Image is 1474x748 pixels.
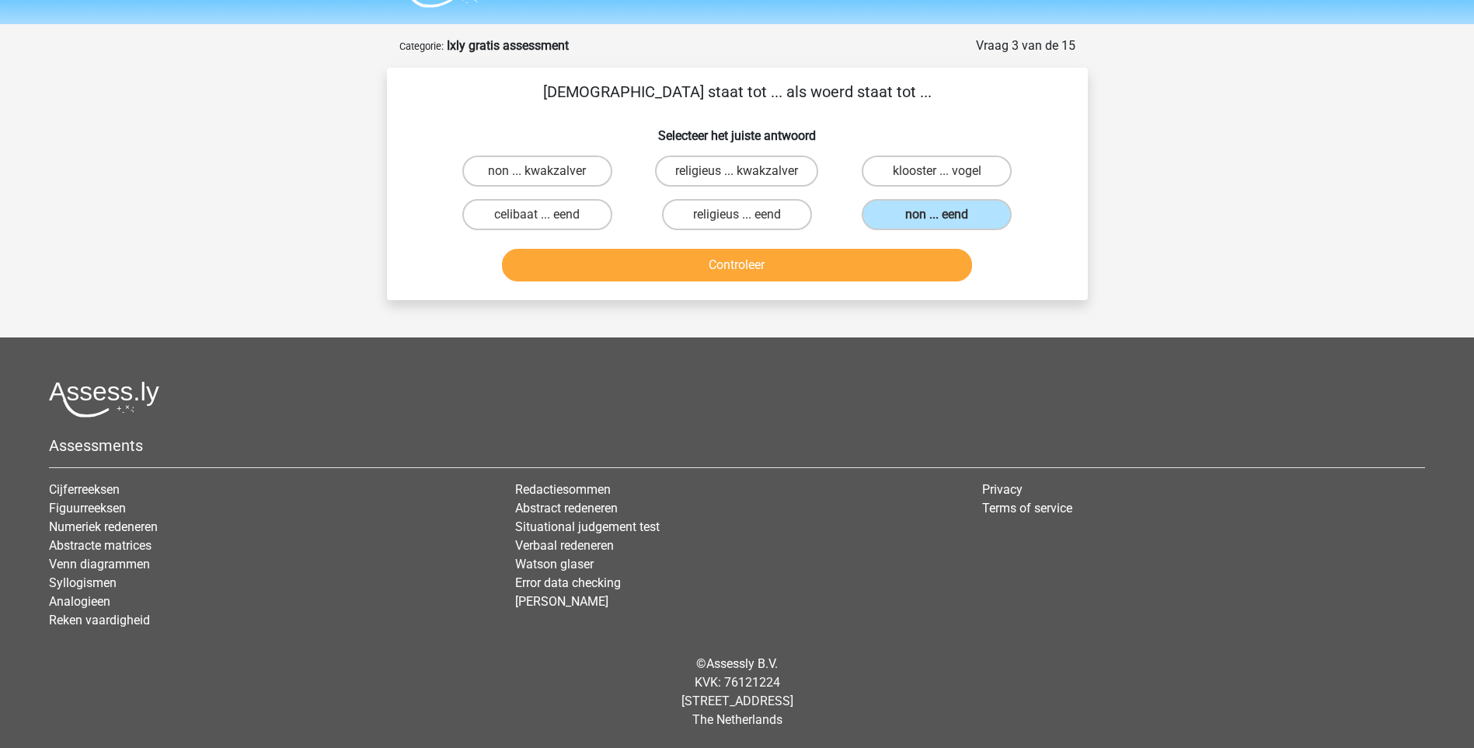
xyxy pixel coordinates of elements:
[515,501,618,516] a: Abstract redeneren
[706,656,778,671] a: Assessly B.V.
[49,557,150,571] a: Venn diagrammen
[447,38,569,53] strong: Ixly gratis assessment
[49,501,126,516] a: Figuurreeksen
[976,37,1075,55] div: Vraag 3 van de 15
[462,156,612,187] label: non ... kwakzalver
[862,156,1012,187] label: klooster ... vogel
[49,482,120,497] a: Cijferreeksen
[982,501,1072,516] a: Terms of service
[49,575,117,590] a: Syllogismen
[399,40,444,52] small: Categorie:
[515,519,660,534] a: Situational judgement test
[515,594,608,609] a: [PERSON_NAME]
[49,519,158,534] a: Numeriek redeneren
[37,642,1437,742] div: © KVK: 76121224 [STREET_ADDRESS] The Netherlands
[982,482,1023,497] a: Privacy
[515,482,611,497] a: Redactiesommen
[412,116,1063,143] h6: Selecteer het juiste antwoord
[662,199,812,230] label: religieus ... eend
[515,575,621,590] a: Error data checking
[862,199,1012,230] label: non ... eend
[462,199,612,230] label: celibaat ... eend
[49,613,150,627] a: Reken vaardigheid
[515,557,594,571] a: Watson glaser
[49,594,110,609] a: Analogieen
[502,249,972,281] button: Controleer
[49,381,159,418] img: Assessly logo
[412,80,1063,103] p: [DEMOGRAPHIC_DATA] staat tot ... als woerd staat tot ...
[515,538,614,553] a: Verbaal redeneren
[655,156,818,187] label: religieus ... kwakzalver
[49,538,152,553] a: Abstracte matrices
[49,436,1425,455] h5: Assessments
